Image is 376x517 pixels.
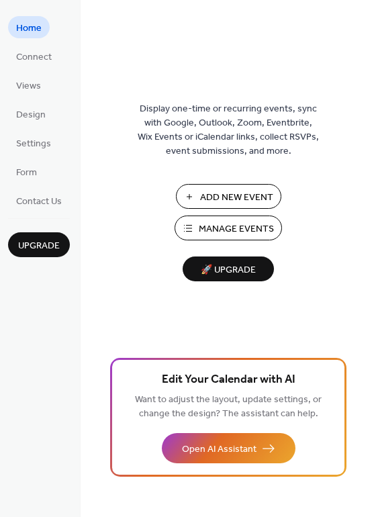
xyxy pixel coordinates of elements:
[8,103,54,125] a: Design
[8,160,45,183] a: Form
[16,137,51,151] span: Settings
[135,391,322,423] span: Want to adjust the layout, update settings, or change the design? The assistant can help.
[162,433,295,463] button: Open AI Assistant
[175,216,282,240] button: Manage Events
[162,371,295,389] span: Edit Your Calendar with AI
[16,50,52,64] span: Connect
[18,239,60,253] span: Upgrade
[138,102,319,158] span: Display one-time or recurring events, sync with Google, Outlook, Zoom, Eventbrite, Wix Events or ...
[191,261,266,279] span: 🚀 Upgrade
[16,166,37,180] span: Form
[183,256,274,281] button: 🚀 Upgrade
[16,21,42,36] span: Home
[199,222,274,236] span: Manage Events
[16,79,41,93] span: Views
[8,74,49,96] a: Views
[182,442,256,457] span: Open AI Assistant
[200,191,273,205] span: Add New Event
[8,132,59,154] a: Settings
[8,232,70,257] button: Upgrade
[8,16,50,38] a: Home
[8,189,70,211] a: Contact Us
[16,195,62,209] span: Contact Us
[16,108,46,122] span: Design
[8,45,60,67] a: Connect
[176,184,281,209] button: Add New Event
